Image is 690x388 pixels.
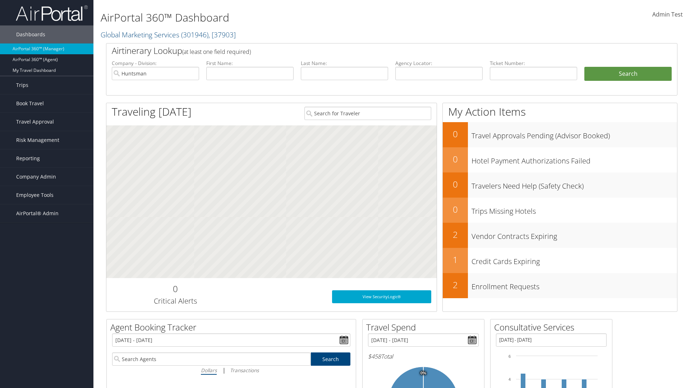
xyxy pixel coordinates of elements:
i: Transactions [230,367,259,374]
tspan: 6 [509,354,511,359]
h3: Hotel Payment Authorizations Failed [471,152,677,166]
span: Reporting [16,149,40,167]
h2: 0 [443,178,468,190]
label: Ticket Number: [490,60,577,67]
label: Company - Division: [112,60,199,67]
h2: 0 [443,128,468,140]
a: 2Vendor Contracts Expiring [443,223,677,248]
span: Book Travel [16,94,44,112]
h3: Trips Missing Hotels [471,203,677,216]
h2: Airtinerary Lookup [112,45,624,57]
span: AirPortal® Admin [16,204,59,222]
button: Search [584,67,672,81]
h3: Travel Approvals Pending (Advisor Booked) [471,127,677,141]
span: Trips [16,76,28,94]
span: Admin Test [652,10,683,18]
input: Search for Traveler [304,107,431,120]
a: 0Trips Missing Hotels [443,198,677,223]
h2: Travel Spend [366,321,484,333]
div: | [112,366,350,375]
a: 0Hotel Payment Authorizations Failed [443,147,677,172]
h2: Consultative Services [494,321,612,333]
span: Travel Approval [16,113,54,131]
a: 0Travelers Need Help (Safety Check) [443,172,677,198]
h2: 0 [112,283,239,295]
h3: Enrollment Requests [471,278,677,292]
h2: 0 [443,203,468,216]
a: View SecurityLogic® [332,290,431,303]
label: First Name: [206,60,294,67]
h2: Agent Booking Tracker [110,321,356,333]
a: Global Marketing Services [101,30,236,40]
tspan: 4 [509,377,511,382]
span: Employee Tools [16,186,54,204]
span: (at least one field required) [182,48,251,56]
span: , [ 37903 ] [208,30,236,40]
h3: Vendor Contracts Expiring [471,228,677,241]
h1: My Action Items [443,104,677,119]
h2: 2 [443,279,468,291]
img: airportal-logo.png [16,5,88,22]
a: Admin Test [652,4,683,26]
h2: 2 [443,228,468,241]
label: Last Name: [301,60,388,67]
h2: 1 [443,254,468,266]
span: ( 301946 ) [181,30,208,40]
h2: 0 [443,153,468,165]
a: 1Credit Cards Expiring [443,248,677,273]
input: Search Agents [112,352,310,366]
tspan: 0% [420,371,426,375]
span: Risk Management [16,131,59,149]
span: Dashboards [16,26,45,43]
a: 0Travel Approvals Pending (Advisor Booked) [443,122,677,147]
h1: Traveling [DATE] [112,104,192,119]
h3: Credit Cards Expiring [471,253,677,267]
h3: Critical Alerts [112,296,239,306]
span: Company Admin [16,168,56,186]
label: Agency Locator: [395,60,483,67]
h3: Travelers Need Help (Safety Check) [471,177,677,191]
h1: AirPortal 360™ Dashboard [101,10,489,25]
a: Search [311,352,351,366]
i: Dollars [201,367,217,374]
span: $458 [368,352,381,360]
h6: Total [368,352,479,360]
a: 2Enrollment Requests [443,273,677,298]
